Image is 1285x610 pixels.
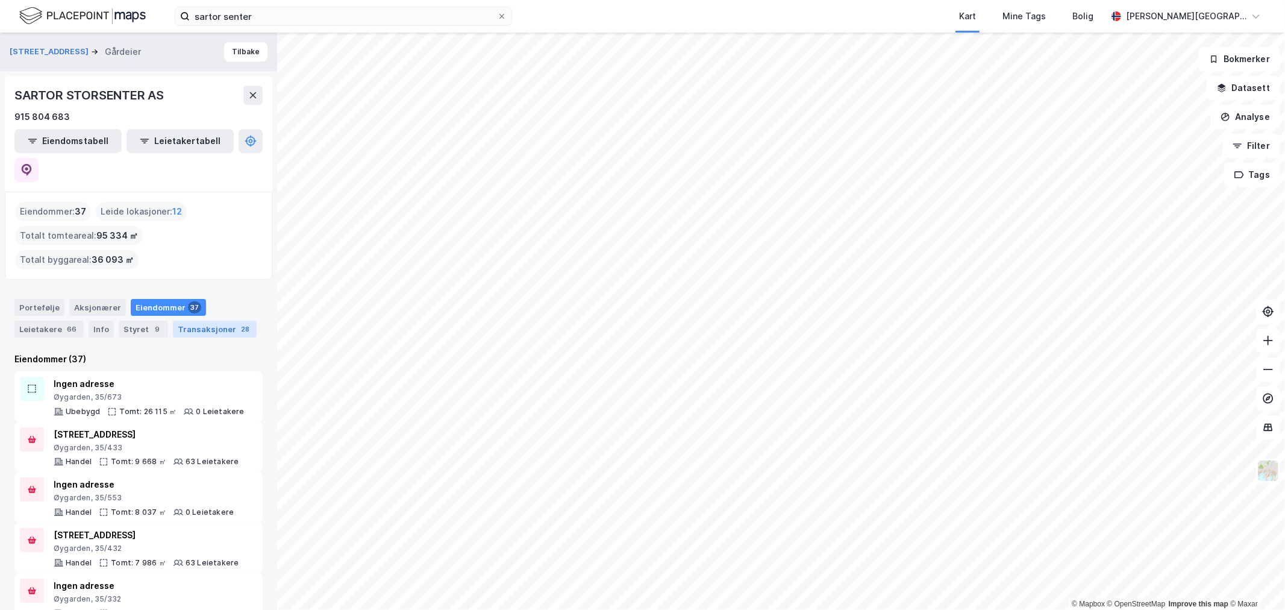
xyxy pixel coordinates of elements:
[1072,9,1093,24] div: Bolig
[111,508,166,517] div: Tomt: 8 037 ㎡
[1224,163,1280,187] button: Tags
[54,579,232,593] div: Ingen adresse
[224,42,267,61] button: Tilbake
[92,253,134,267] span: 36 093 ㎡
[190,7,497,25] input: Søk på adresse, matrikkel, gårdeiere, leietakere eller personer
[131,299,206,316] div: Eiendommer
[66,407,100,417] div: Ubebygd
[1002,9,1046,24] div: Mine Tags
[1210,105,1280,129] button: Analyse
[89,321,114,338] div: Info
[1222,134,1280,158] button: Filter
[1107,600,1166,608] a: OpenStreetMap
[64,323,79,335] div: 66
[1199,47,1280,71] button: Bokmerker
[15,202,91,221] div: Eiendommer :
[66,457,92,467] div: Handel
[151,323,163,335] div: 9
[1225,552,1285,610] iframe: Chat Widget
[959,9,976,24] div: Kart
[111,558,166,568] div: Tomt: 7 986 ㎡
[1072,600,1105,608] a: Mapbox
[14,321,84,338] div: Leietakere
[188,301,201,313] div: 37
[119,321,168,338] div: Styret
[14,299,64,316] div: Portefølje
[54,477,234,492] div: Ingen adresse
[66,558,92,568] div: Handel
[196,407,244,417] div: 0 Leietakere
[1126,9,1246,24] div: [PERSON_NAME][GEOGRAPHIC_DATA]
[105,45,141,59] div: Gårdeier
[54,528,239,542] div: [STREET_ADDRESS]
[54,377,245,391] div: Ingen adresse
[1169,600,1228,608] a: Improve this map
[1257,459,1280,482] img: Z
[75,204,86,219] span: 37
[111,457,166,467] div: Tomt: 9 668 ㎡
[54,392,245,402] div: Øygarden, 35/673
[14,86,166,105] div: SARTOR STORSENTER AS
[96,202,187,221] div: Leide lokasjoner :
[54,443,239,453] div: Øygarden, 35/433
[14,129,122,153] button: Eiendomstabell
[1207,76,1280,100] button: Datasett
[127,129,234,153] button: Leietakertabell
[186,508,234,517] div: 0 Leietakere
[14,352,263,366] div: Eiendommer (37)
[14,110,70,124] div: 915 804 683
[173,321,257,338] div: Transaksjoner
[15,226,143,245] div: Totalt tomteareal :
[54,493,234,503] div: Øygarden, 35/553
[239,323,252,335] div: 28
[69,299,126,316] div: Aksjonærer
[119,407,177,417] div: Tomt: 26 115 ㎡
[10,46,91,58] button: [STREET_ADDRESS]
[19,5,146,27] img: logo.f888ab2527a4732fd821a326f86c7f29.svg
[54,594,232,604] div: Øygarden, 35/332
[66,508,92,517] div: Handel
[186,558,239,568] div: 63 Leietakere
[54,427,239,442] div: [STREET_ADDRESS]
[15,250,139,269] div: Totalt byggareal :
[186,457,239,467] div: 63 Leietakere
[172,204,182,219] span: 12
[54,544,239,553] div: Øygarden, 35/432
[96,228,138,243] span: 95 334 ㎡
